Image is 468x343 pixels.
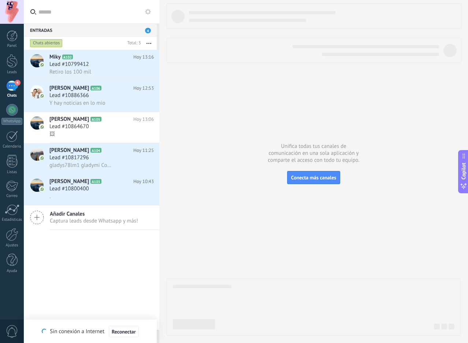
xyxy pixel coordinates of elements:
img: icon [40,187,45,192]
span: Copilot [460,163,467,179]
div: Calendario [1,144,23,149]
div: Ajustes [1,243,23,248]
span: [PERSON_NAME] [49,147,89,154]
div: Listas [1,170,23,175]
span: Retiro los 100 mil [49,68,91,75]
button: Más [141,37,157,50]
button: Reconectar [109,326,139,338]
span: A103 [90,179,101,184]
div: Total: 5 [125,40,141,47]
span: A102 [62,55,73,59]
span: Hoy 12:53 [133,85,154,92]
img: icon [40,62,45,67]
span: Lead #10800400 [49,185,89,193]
div: Sin conexión a Internet [42,325,138,338]
span: [PERSON_NAME] [49,178,89,185]
img: icon [40,93,45,98]
span: A105 [90,117,101,122]
span: Lead #10864670 [49,123,89,130]
img: icon [40,156,45,161]
div: Entradas [24,23,157,37]
div: Estadísticas [1,217,23,222]
div: Leads [1,70,23,75]
a: avataricon[PERSON_NAME]A105Hoy 13:06Lead #10864670🖼 [24,112,159,143]
span: A106 [90,86,101,90]
span: Lead #10886366 [49,92,89,99]
a: avataricon[PERSON_NAME]A106Hoy 12:53Lead #10886366Y hay noticias en lo mio [24,81,159,112]
span: Y hay noticias en lo mio [49,100,105,107]
span: Conecta más canales [291,174,336,181]
div: Ayuda [1,269,23,273]
span: 4 [15,80,21,86]
span: Lead #10817296 [49,154,89,161]
span: Reconectar [112,329,136,334]
span: [PERSON_NAME] [49,116,89,123]
span: Captura leads desde Whatsapp y más! [50,217,138,224]
span: Hoy 10:43 [133,178,154,185]
span: Miky [49,53,61,61]
span: Añadir Canales [50,210,138,217]
a: avataricon[PERSON_NAME]A103Hoy 10:43Lead #10800400. [24,174,159,205]
span: Hoy 11:25 [133,147,154,154]
span: Hoy 13:16 [133,53,154,61]
span: Hoy 13:06 [133,116,154,123]
div: Panel [1,44,23,48]
span: A104 [90,148,101,153]
span: Lead #10799412 [49,61,89,68]
span: 🖼 [49,131,55,138]
span: 4 [145,28,151,33]
div: Chats abiertos [30,39,63,48]
span: . [49,193,51,200]
span: [PERSON_NAME] [49,85,89,92]
button: Conecta más canales [287,171,340,184]
span: gladys78lm1 gladymi Cobrar $40 mil [49,162,114,169]
a: avatariconMikyA102Hoy 13:16Lead #10799412Retiro los 100 mil [24,50,159,81]
div: Correo [1,194,23,198]
div: Chats [1,93,23,98]
img: icon [40,124,45,130]
a: avataricon[PERSON_NAME]A104Hoy 11:25Lead #10817296gladys78lm1 gladymi Cobrar $40 mil [24,143,159,174]
div: WhatsApp [1,118,22,125]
